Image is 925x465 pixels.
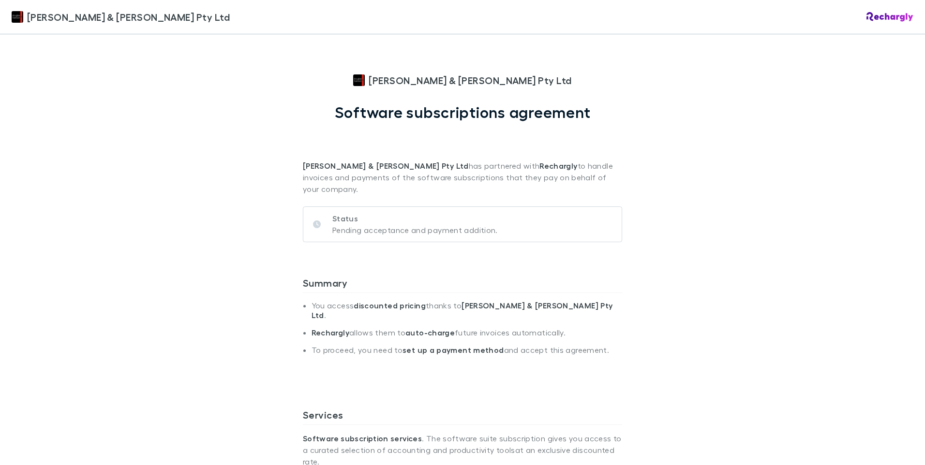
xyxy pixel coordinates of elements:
[353,74,365,86] img: Douglas & Harrison Pty Ltd's Logo
[312,301,613,320] strong: [PERSON_NAME] & [PERSON_NAME] Pty Ltd
[303,409,622,424] h3: Services
[303,434,422,443] strong: Software subscription services
[12,11,23,23] img: Douglas & Harrison Pty Ltd's Logo
[312,345,622,363] li: To proceed, you need to and accept this agreement.
[403,345,504,355] strong: set up a payment method
[405,328,455,337] strong: auto-charge
[312,301,622,328] li: You access thanks to .
[332,224,498,236] p: Pending acceptance and payment addition.
[369,73,571,87] span: [PERSON_NAME] & [PERSON_NAME] Pty Ltd
[354,301,426,310] strong: discounted pricing
[539,161,577,171] strong: Rechargly
[303,121,622,195] p: has partnered with to handle invoices and payments of the software subscriptions that they pay on...
[332,213,498,224] p: Status
[303,161,469,171] strong: [PERSON_NAME] & [PERSON_NAME] Pty Ltd
[335,103,591,121] h1: Software subscriptions agreement
[27,10,230,24] span: [PERSON_NAME] & [PERSON_NAME] Pty Ltd
[312,328,622,345] li: allows them to future invoices automatically.
[303,277,622,292] h3: Summary
[866,12,913,22] img: Rechargly Logo
[312,328,349,337] strong: Rechargly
